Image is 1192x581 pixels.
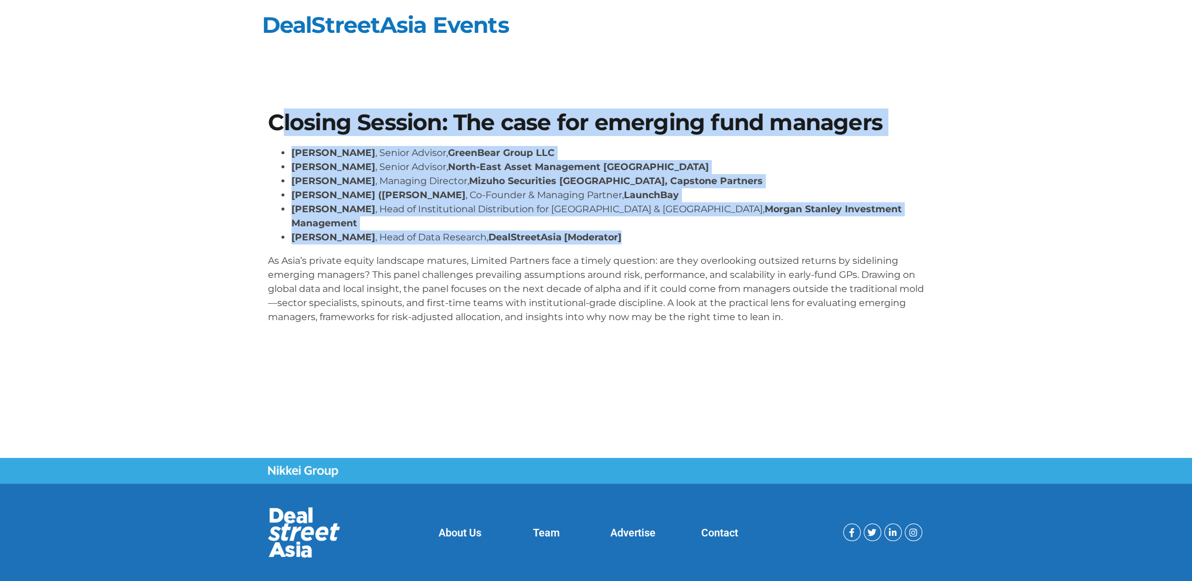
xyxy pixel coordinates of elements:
a: Contact [701,526,738,539]
h1: Closing Session: The case for emerging fund managers [268,111,925,134]
strong: North-East Asset Management [GEOGRAPHIC_DATA] [448,161,709,172]
a: Team [533,526,560,539]
li: , Head of Data Research, [291,230,925,244]
li: , Senior Advisor, [291,160,925,174]
strong: DealStreetAsia [488,232,562,243]
img: Nikkei Group [268,466,338,477]
strong: GreenBear Group LLC [448,147,555,158]
strong: [PERSON_NAME] [291,147,375,158]
strong: [Moderator] [564,232,622,243]
strong: [PERSON_NAME] ([PERSON_NAME] [291,189,466,201]
strong: [PERSON_NAME] [291,232,375,243]
li: , Co-Founder & Managing Partner, [291,188,925,202]
strong: Morgan Stanley Investment Management [291,203,902,229]
a: About Us [439,526,481,539]
strong: Mizuho Securities [GEOGRAPHIC_DATA], Capstone Partners [469,175,763,186]
p: As Asia’s private equity landscape matures, Limited Partners face a timely question: are they ove... [268,254,925,324]
strong: [PERSON_NAME] [291,203,375,215]
strong: [PERSON_NAME] [291,161,375,172]
strong: LaunchBay [624,189,679,201]
strong: [PERSON_NAME] [291,175,375,186]
li: , Managing Director, [291,174,925,188]
li: , Head of Institutional Distribution for [GEOGRAPHIC_DATA] & [GEOGRAPHIC_DATA], [291,202,925,230]
li: , Senior Advisor, [291,146,925,160]
a: Advertise [610,526,656,539]
a: DealStreetAsia Events [262,11,509,39]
